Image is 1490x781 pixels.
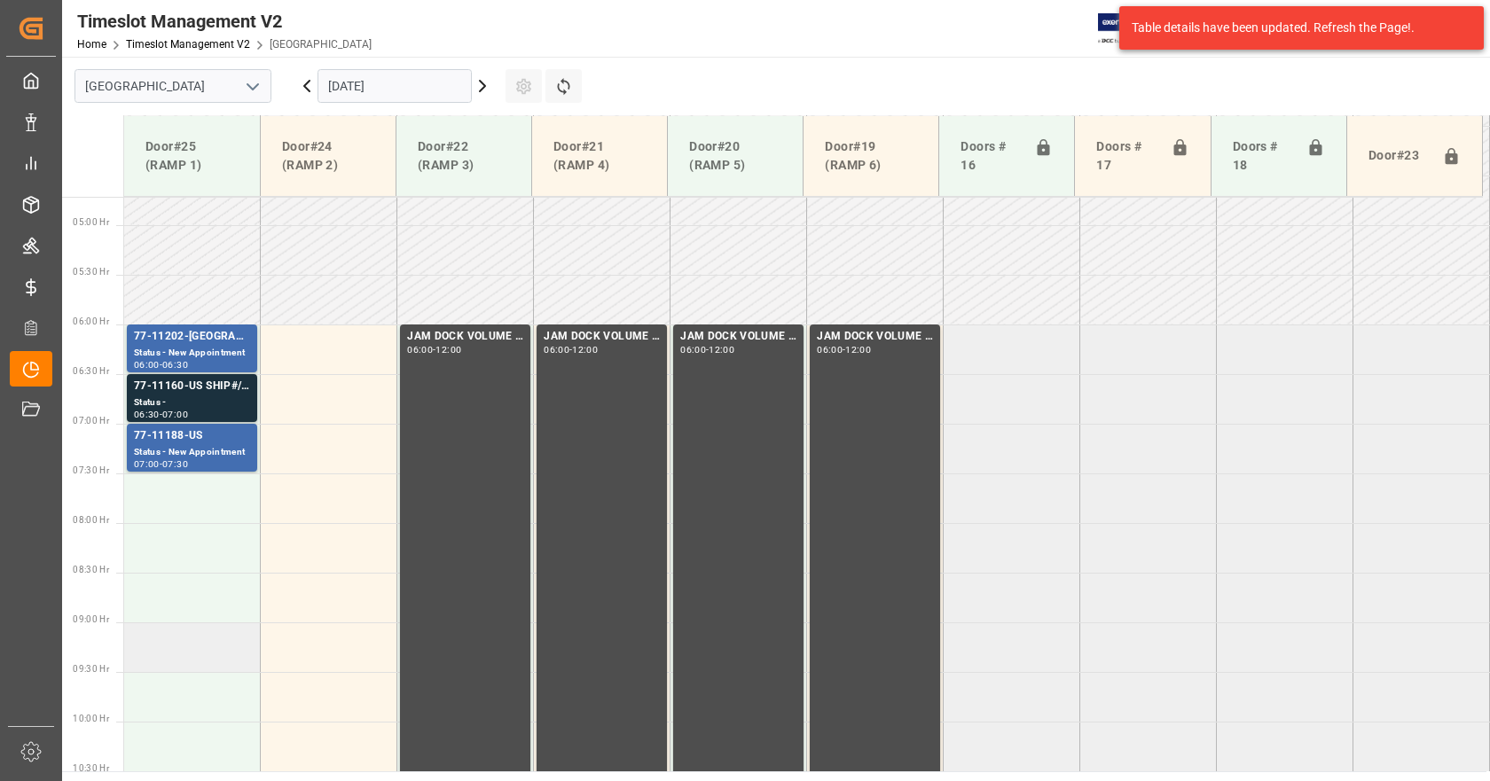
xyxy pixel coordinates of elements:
[162,460,188,468] div: 07:30
[134,361,160,369] div: 06:00
[134,427,250,445] div: 77-11188-US
[162,410,188,418] div: 07:00
[138,130,246,182] div: Door#25 (RAMP 1)
[1098,13,1159,44] img: Exertis%20JAM%20-%20Email%20Logo.jpg_1722504956.jpg
[544,346,569,354] div: 06:00
[546,130,653,182] div: Door#21 (RAMP 4)
[77,38,106,51] a: Home
[134,395,250,410] div: Status -
[433,346,435,354] div: -
[73,465,109,475] span: 07:30 Hr
[134,460,160,468] div: 07:00
[73,267,109,277] span: 05:30 Hr
[73,366,109,376] span: 06:30 Hr
[682,130,788,182] div: Door#20 (RAMP 5)
[73,515,109,525] span: 08:00 Hr
[134,378,250,395] div: 77-11160-US SHIP#/M
[160,460,162,468] div: -
[435,346,461,354] div: 12:00
[411,130,517,182] div: Door#22 (RAMP 3)
[73,763,109,773] span: 10:30 Hr
[318,69,472,103] input: DD.MM.YYYY
[569,346,572,354] div: -
[126,38,250,51] a: Timeslot Management V2
[74,69,271,103] input: Type to search/select
[1226,130,1299,182] div: Doors # 18
[73,316,109,326] span: 06:00 Hr
[706,346,709,354] div: -
[818,130,924,182] div: Door#19 (RAMP 6)
[1089,130,1163,182] div: Doors # 17
[845,346,871,354] div: 12:00
[73,614,109,624] span: 09:00 Hr
[162,361,188,369] div: 06:30
[73,416,109,426] span: 07:00 Hr
[817,328,933,346] div: JAM DOCK VOLUME CONTROL
[407,346,433,354] div: 06:00
[73,714,109,723] span: 10:00 Hr
[680,328,796,346] div: JAM DOCK VOLUME CONTROL
[843,346,845,354] div: -
[709,346,734,354] div: 12:00
[1132,19,1458,37] div: Table details have been updated. Refresh the Page!.
[73,217,109,227] span: 05:00 Hr
[239,73,265,100] button: open menu
[134,328,250,346] div: 77-11202-[GEOGRAPHIC_DATA]
[77,8,372,35] div: Timeslot Management V2
[680,346,706,354] div: 06:00
[160,410,162,418] div: -
[73,664,109,674] span: 09:30 Hr
[160,361,162,369] div: -
[1361,139,1435,173] div: Door#23
[544,328,660,346] div: JAM DOCK VOLUME CONTROL
[275,130,381,182] div: Door#24 (RAMP 2)
[817,346,843,354] div: 06:00
[134,410,160,418] div: 06:30
[572,346,598,354] div: 12:00
[134,346,250,361] div: Status - New Appointment
[407,328,523,346] div: JAM DOCK VOLUME CONTROL
[73,565,109,574] span: 08:30 Hr
[953,130,1027,182] div: Doors # 16
[134,445,250,460] div: Status - New Appointment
